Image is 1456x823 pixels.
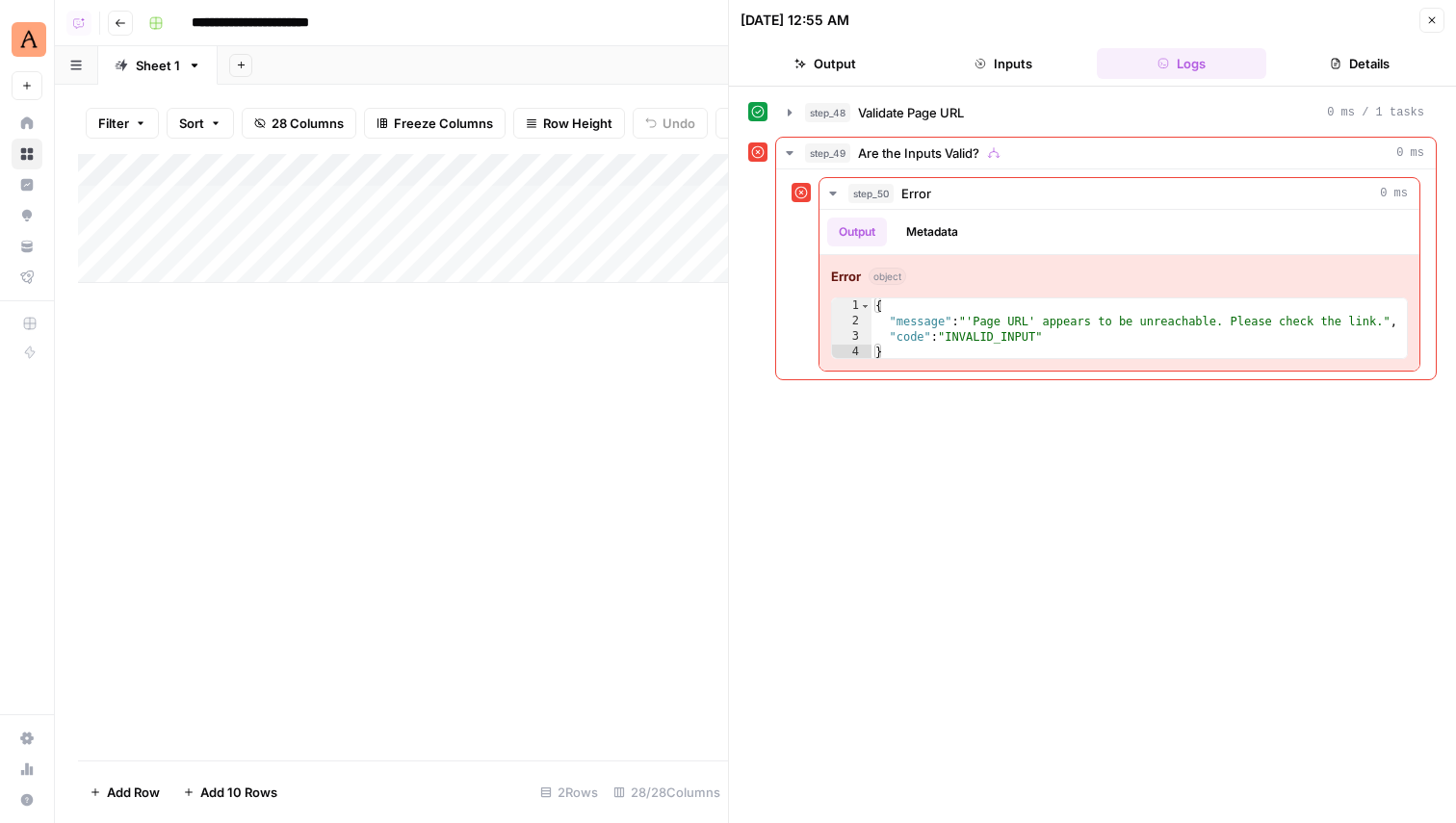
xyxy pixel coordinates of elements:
div: 3 [832,329,871,345]
span: Error [901,184,931,203]
button: 0 ms [819,178,1419,209]
button: 0 ms / 1 tasks [776,97,1436,128]
a: Your Data [12,231,42,262]
button: Details [1274,48,1444,79]
span: 28 Columns [272,114,344,133]
button: Output [827,218,887,246]
div: 1 [832,298,871,314]
div: Sheet 1 [136,56,180,75]
a: Flightpath [12,262,42,293]
a: Settings [12,723,42,754]
span: Toggle code folding, rows 1 through 4 [860,298,871,314]
span: step_50 [848,184,894,203]
button: 0 ms [776,138,1436,168]
div: 4 [832,345,871,360]
button: Add 10 Rows [171,777,289,808]
button: 28 Columns [242,108,356,139]
button: Inputs [919,48,1089,79]
span: Filter [98,114,129,133]
img: Animalz Logo [12,22,46,57]
span: Undo [663,114,695,133]
a: Browse [12,139,42,169]
span: Add 10 Rows [200,783,277,802]
span: Row Height [543,114,612,133]
button: Freeze Columns [364,108,506,139]
span: Validate Page URL [858,103,964,122]
a: Home [12,108,42,139]
button: Add Row [78,777,171,808]
button: Logs [1097,48,1267,79]
div: 28/28 Columns [606,777,728,808]
button: Help + Support [12,784,42,815]
span: 0 ms [1396,144,1424,162]
button: Metadata [895,218,970,246]
span: Freeze Columns [394,114,493,133]
a: Sheet 1 [98,46,218,85]
div: 2 [832,314,871,329]
button: Sort [167,108,234,139]
div: 0 ms [776,169,1436,379]
span: 0 ms / 1 tasks [1327,104,1424,121]
div: [DATE] 12:55 AM [741,11,849,30]
span: Sort [179,114,204,133]
button: Output [741,48,911,79]
div: 2 Rows [533,777,606,808]
div: 0 ms [819,210,1419,371]
strong: Error [831,267,861,286]
span: 0 ms [1380,185,1408,202]
button: Undo [633,108,708,139]
span: step_48 [805,103,850,122]
a: Opportunities [12,200,42,231]
button: Row Height [513,108,625,139]
span: Add Row [107,783,160,802]
a: Insights [12,169,42,200]
span: object [869,268,906,285]
span: step_49 [805,143,850,163]
a: Usage [12,754,42,784]
button: Filter [86,108,159,139]
span: Are the Inputs Valid? [858,143,979,163]
button: Workspace: Animalz [12,15,42,64]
